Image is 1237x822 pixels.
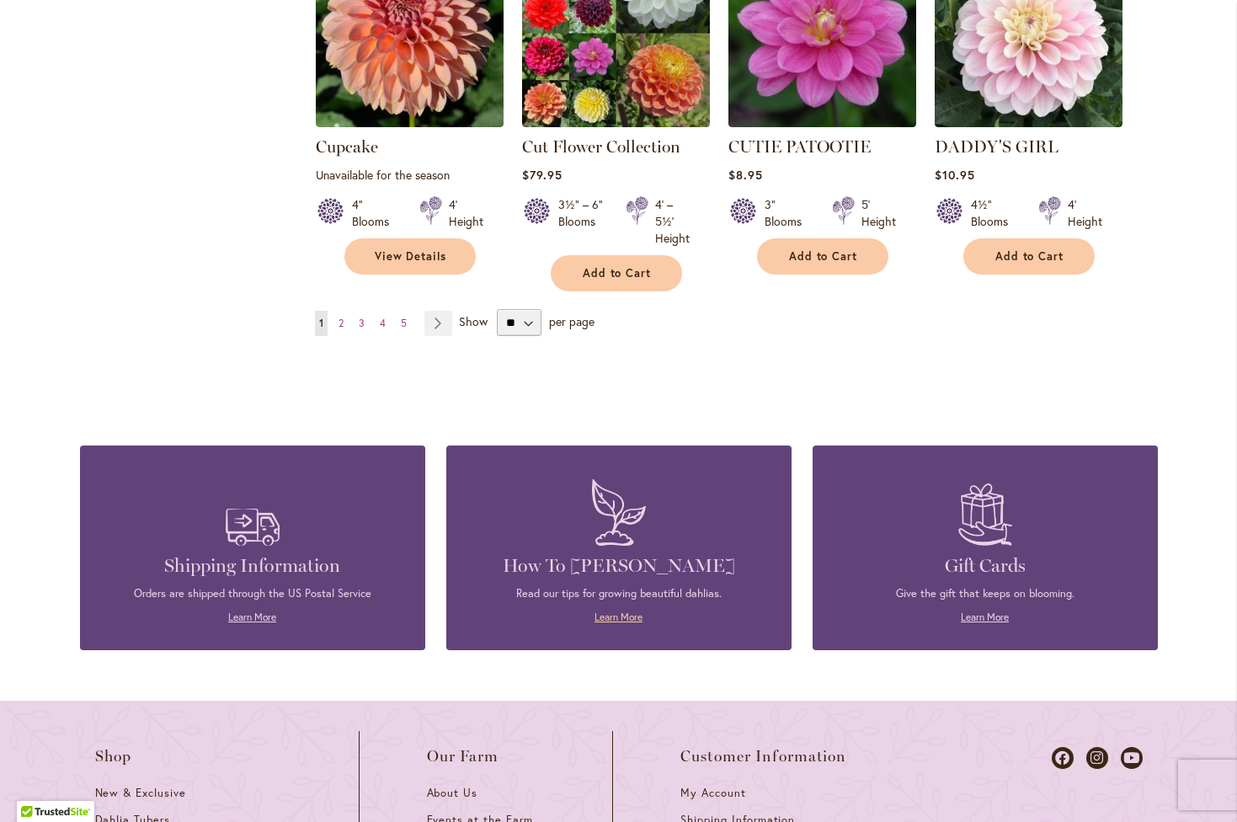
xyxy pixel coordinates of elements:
[583,266,652,280] span: Add to Cart
[728,136,871,157] a: CUTIE PATOOTIE
[838,586,1133,601] p: Give the gift that keeps on blooming.
[995,249,1064,264] span: Add to Cart
[352,196,399,230] div: 4" Blooms
[935,136,1058,157] a: DADDY'S GIRL
[380,317,386,329] span: 4
[397,311,411,336] a: 5
[1086,747,1108,769] a: Dahlias on Instagram
[401,317,407,329] span: 5
[427,748,499,765] span: Our Farm
[655,196,690,247] div: 4' – 5½' Height
[1052,747,1074,769] a: Dahlias on Facebook
[765,196,812,230] div: 3" Blooms
[963,238,1095,275] button: Add to Cart
[13,762,60,809] iframe: Launch Accessibility Center
[316,115,504,131] a: Cupcake
[861,196,896,230] div: 5' Height
[757,238,888,275] button: Add to Cart
[680,786,746,800] span: My Account
[522,136,680,157] a: Cut Flower Collection
[105,554,400,578] h4: Shipping Information
[1068,196,1102,230] div: 4' Height
[339,317,344,329] span: 2
[522,115,710,131] a: CUT FLOWER COLLECTION
[728,115,916,131] a: CUTIE PATOOTIE
[359,317,365,329] span: 3
[375,249,447,264] span: View Details
[316,167,504,183] p: Unavailable for the season
[472,554,766,578] h4: How To [PERSON_NAME]
[334,311,348,336] a: 2
[449,196,483,230] div: 4' Height
[427,786,478,800] span: About Us
[838,554,1133,578] h4: Gift Cards
[472,586,766,601] p: Read our tips for growing beautiful dahlias.
[376,311,390,336] a: 4
[789,249,858,264] span: Add to Cart
[344,238,476,275] a: View Details
[95,748,132,765] span: Shop
[971,196,1018,230] div: 4½" Blooms
[935,115,1122,131] a: DADDY'S GIRL
[95,786,187,800] span: New & Exclusive
[1121,747,1143,769] a: Dahlias on Youtube
[595,611,642,623] a: Learn More
[355,311,369,336] a: 3
[961,611,1009,623] a: Learn More
[680,748,847,765] span: Customer Information
[549,313,595,329] span: per page
[319,317,323,329] span: 1
[522,167,563,183] span: $79.95
[228,611,276,623] a: Learn More
[728,167,763,183] span: $8.95
[105,586,400,601] p: Orders are shipped through the US Postal Service
[459,313,488,329] span: Show
[935,167,975,183] span: $10.95
[316,136,378,157] a: Cupcake
[551,255,682,291] button: Add to Cart
[558,196,605,247] div: 3½" – 6" Blooms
